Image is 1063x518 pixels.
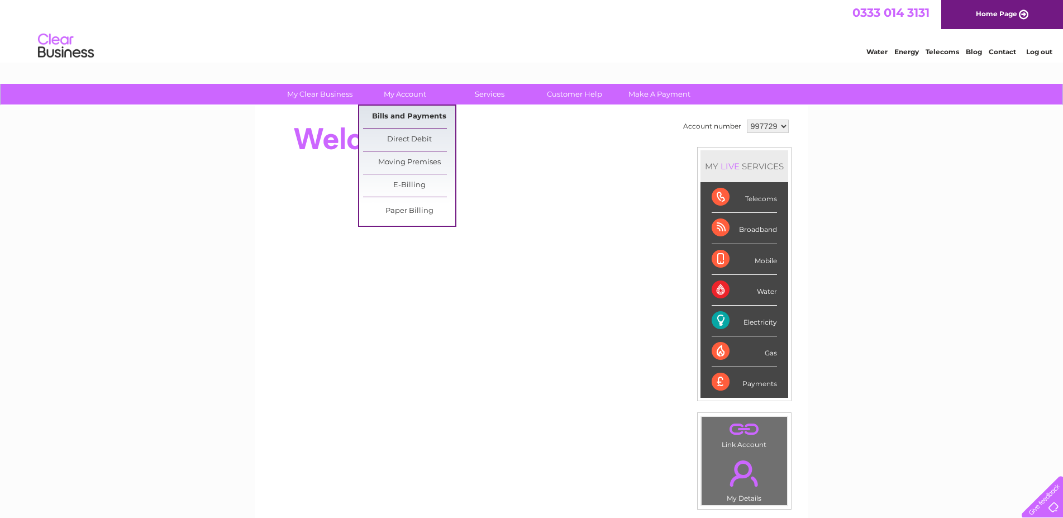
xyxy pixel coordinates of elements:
[989,47,1016,56] a: Contact
[701,451,788,506] td: My Details
[701,416,788,452] td: Link Account
[528,84,621,104] a: Customer Help
[852,6,929,20] a: 0333 014 3131
[712,367,777,397] div: Payments
[712,275,777,306] div: Water
[718,161,742,172] div: LIVE
[274,84,366,104] a: My Clear Business
[363,151,455,174] a: Moving Premises
[700,150,788,182] div: MY SERVICES
[359,84,451,104] a: My Account
[966,47,982,56] a: Blog
[680,117,744,136] td: Account number
[37,29,94,63] img: logo.png
[866,47,888,56] a: Water
[444,84,536,104] a: Services
[712,336,777,367] div: Gas
[894,47,919,56] a: Energy
[363,200,455,222] a: Paper Billing
[363,174,455,197] a: E-Billing
[363,129,455,151] a: Direct Debit
[613,84,706,104] a: Make A Payment
[712,182,777,213] div: Telecoms
[704,420,784,439] a: .
[1026,47,1052,56] a: Log out
[363,106,455,128] a: Bills and Payments
[712,213,777,244] div: Broadband
[712,306,777,336] div: Electricity
[712,244,777,275] div: Mobile
[268,6,796,54] div: Clear Business is a trading name of Verastar Limited (registered in [GEOGRAPHIC_DATA] No. 3667643...
[926,47,959,56] a: Telecoms
[704,454,784,493] a: .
